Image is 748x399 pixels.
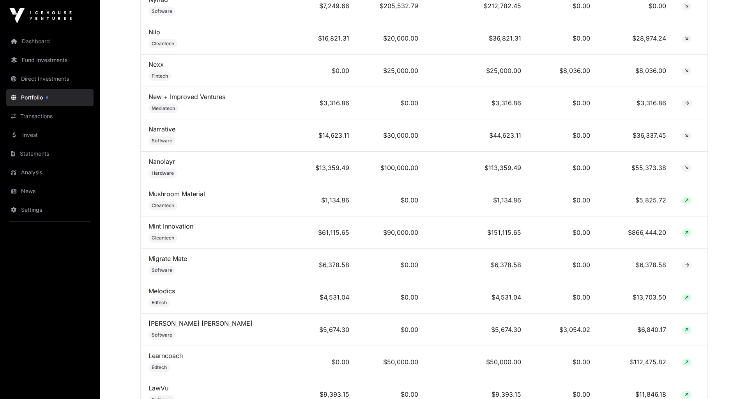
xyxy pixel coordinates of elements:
td: $50,000.00 [426,346,529,378]
td: $61,115.65 [293,216,357,249]
td: $1,134.86 [293,184,357,216]
span: Fintech [152,73,168,79]
a: LawVu [149,384,168,392]
td: $0.00 [357,281,426,314]
td: $3,316.86 [293,87,357,119]
td: $6,378.58 [426,249,529,281]
td: $50,000.00 [357,346,426,378]
td: $8,036.00 [598,55,674,87]
td: $28,974.24 [598,22,674,55]
a: Direct Investments [6,70,94,87]
td: $151,115.65 [426,216,529,249]
a: New + Improved Ventures [149,93,225,101]
td: $0.00 [357,87,426,119]
a: Mushroom Material [149,190,205,198]
td: $100,000.00 [357,152,426,184]
td: $13,703.50 [598,281,674,314]
td: $20,000.00 [357,22,426,55]
td: $0.00 [357,314,426,346]
td: $0.00 [529,184,598,216]
td: $112,475.82 [598,346,674,378]
td: $90,000.00 [357,216,426,249]
td: $8,036.00 [529,55,598,87]
a: Mint Innovation [149,222,193,230]
span: Cleantech [152,235,174,241]
td: $36,821.31 [426,22,529,55]
td: $5,825.72 [598,184,674,216]
img: Icehouse Ventures Logo [9,8,72,23]
td: $0.00 [529,346,598,378]
td: $113,359.49 [426,152,529,184]
td: $0.00 [357,184,426,216]
td: $0.00 [357,249,426,281]
td: $55,373.38 [598,152,674,184]
td: $6,378.58 [598,249,674,281]
span: Cleantech [152,202,174,209]
td: $36,337.45 [598,119,674,152]
td: $0.00 [529,119,598,152]
td: $4,531.04 [293,281,357,314]
span: Software [152,332,172,338]
a: Nanolayr [149,158,175,165]
a: Dashboard [6,33,94,50]
span: Software [152,138,172,144]
td: $3,054.02 [529,314,598,346]
a: Fund Investments [6,51,94,69]
a: Invest [6,126,94,144]
td: $0.00 [529,249,598,281]
a: Migrate Mate [149,255,187,262]
td: $0.00 [293,55,357,87]
td: $44,623.11 [426,119,529,152]
td: $5,674.30 [293,314,357,346]
a: News [6,183,94,200]
a: Nexx [149,60,164,68]
a: Melodics [149,287,175,295]
td: $0.00 [293,346,357,378]
span: Edtech [152,364,167,371]
a: Analysis [6,164,94,181]
a: [PERSON_NAME] [PERSON_NAME] [149,319,253,327]
a: Learncoach [149,352,183,360]
iframe: Chat Widget [709,362,748,399]
a: Settings [6,201,94,218]
span: Cleantech [152,41,174,47]
a: Nilo [149,28,160,36]
td: $3,316.86 [598,87,674,119]
td: $0.00 [529,281,598,314]
td: $6,378.58 [293,249,357,281]
a: Transactions [6,108,94,125]
span: Mediatech [152,105,175,112]
td: $6,840.17 [598,314,674,346]
span: Software [152,8,172,14]
a: Narrative [149,125,175,133]
a: Portfolio [6,89,94,106]
td: $25,000.00 [357,55,426,87]
td: $0.00 [529,87,598,119]
td: $0.00 [529,216,598,249]
td: $30,000.00 [357,119,426,152]
span: Hardware [152,170,174,176]
td: $866,444.20 [598,216,674,249]
td: $4,531.04 [426,281,529,314]
span: Software [152,267,172,273]
td: $1,134.86 [426,184,529,216]
td: $3,316.86 [426,87,529,119]
td: $16,821.31 [293,22,357,55]
td: $13,359.49 [293,152,357,184]
td: $0.00 [529,22,598,55]
td: $14,623.11 [293,119,357,152]
a: Statements [6,145,94,162]
td: $25,000.00 [426,55,529,87]
td: $0.00 [529,152,598,184]
span: Edtech [152,300,167,306]
td: $5,674.30 [426,314,529,346]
